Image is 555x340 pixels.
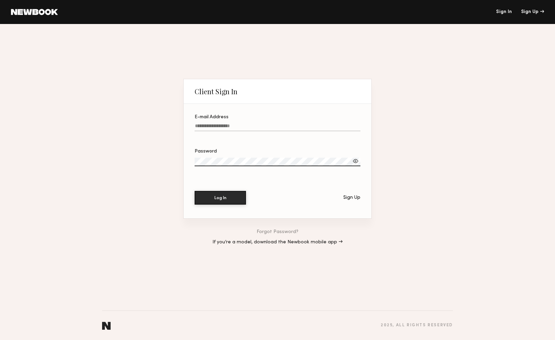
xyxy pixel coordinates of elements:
input: E-mail Address [195,123,360,131]
a: If you’re a model, download the Newbook mobile app → [212,240,343,245]
div: Sign Up [343,195,360,200]
div: Client Sign In [195,87,237,96]
div: Sign Up [521,10,544,14]
button: Log In [195,191,246,205]
input: Password [195,158,360,166]
a: Sign In [496,10,512,14]
a: Forgot Password? [257,230,298,234]
div: 2025 , all rights reserved [381,323,453,328]
div: E-mail Address [195,115,360,120]
div: Password [195,149,360,154]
